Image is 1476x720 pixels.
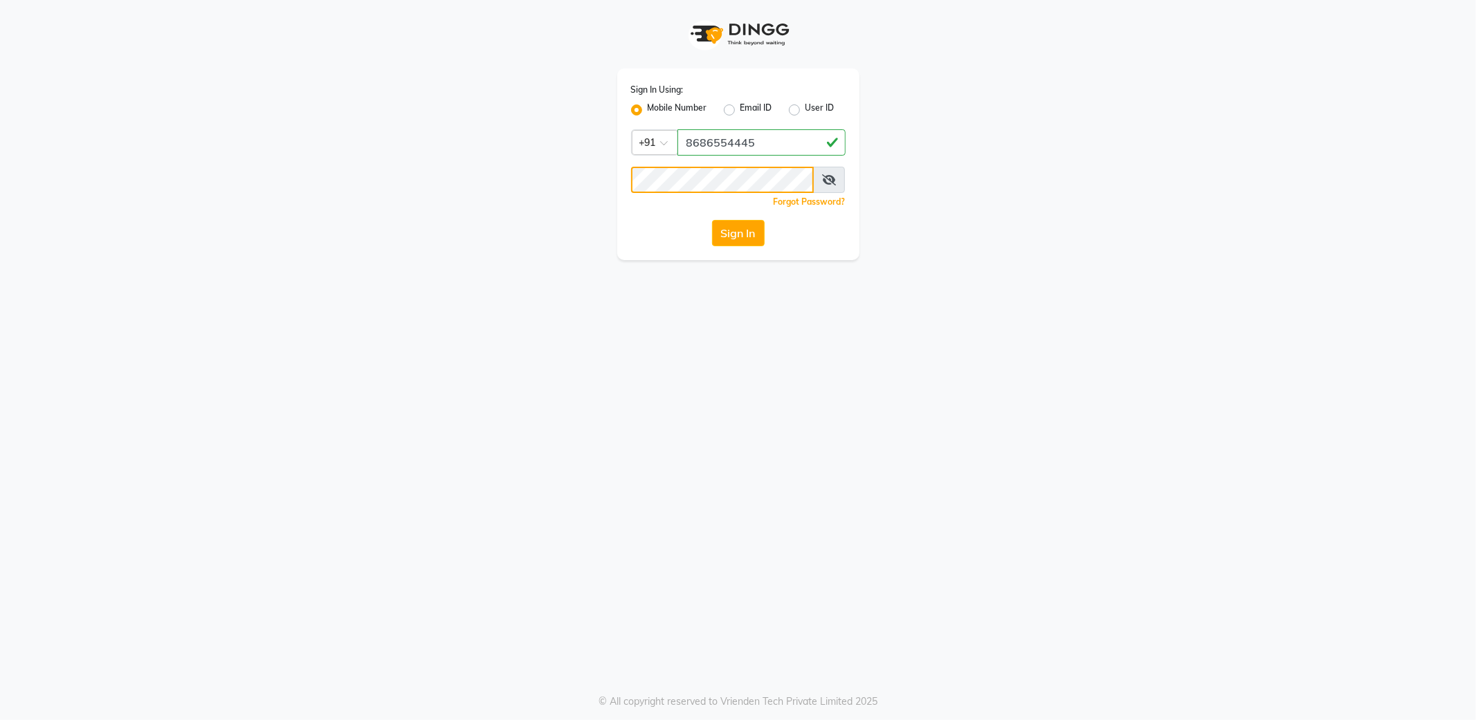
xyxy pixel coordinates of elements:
[631,167,814,193] input: Username
[712,220,765,246] button: Sign In
[805,102,835,118] label: User ID
[631,84,684,96] label: Sign In Using:
[677,129,846,156] input: Username
[774,196,846,207] a: Forgot Password?
[648,102,707,118] label: Mobile Number
[683,14,794,55] img: logo1.svg
[740,102,772,118] label: Email ID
